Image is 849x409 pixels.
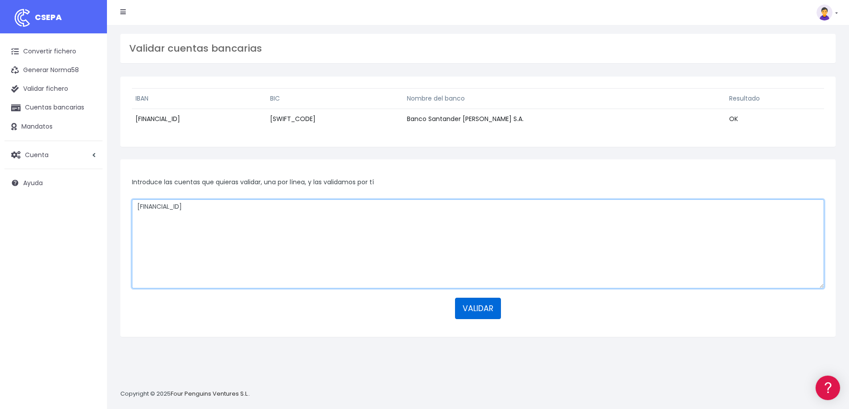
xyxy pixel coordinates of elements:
img: profile [816,4,833,20]
img: logo [11,7,33,29]
a: Cuentas bancarias [4,98,103,117]
td: [FINANCIAL_ID] [132,109,267,130]
a: API [9,227,169,241]
a: Información general [9,76,169,89]
div: Información general [9,62,169,70]
button: Contáctanos [9,238,169,254]
a: Perfiles de empresas [9,154,169,168]
a: Cuenta [4,146,103,164]
a: Four Penguins Ventures S.L. [171,389,249,398]
span: Ayuda [23,178,43,187]
td: [SWIFT_CODE] [267,109,403,130]
div: Programadores [9,214,169,222]
span: CSEPA [35,12,62,23]
a: Ayuda [4,174,103,192]
a: Formatos [9,113,169,126]
a: General [9,191,169,205]
td: OK [726,109,824,130]
div: Facturación [9,177,169,185]
h3: Validar cuentas bancarias [129,43,827,54]
a: Validar fichero [4,80,103,98]
a: Convertir fichero [4,42,103,61]
a: Mandatos [4,117,103,136]
th: BIC [267,89,403,109]
th: Resultado [726,89,824,109]
a: Generar Norma58 [4,61,103,80]
span: Introduce las cuentas que quieras validar, una por línea, y las validamos por tí [132,178,374,186]
a: Problemas habituales [9,126,169,140]
a: POWERED BY ENCHANT [123,256,172,265]
td: Banco Santander [PERSON_NAME] S.A. [403,109,726,130]
div: Convertir ficheros [9,98,169,107]
p: Copyright © 2025 . [120,389,250,399]
span: Cuenta [25,150,49,159]
th: IBAN [132,89,267,109]
a: Videotutoriales [9,140,169,154]
button: VALIDAR [455,298,501,319]
th: Nombre del banco [403,89,726,109]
